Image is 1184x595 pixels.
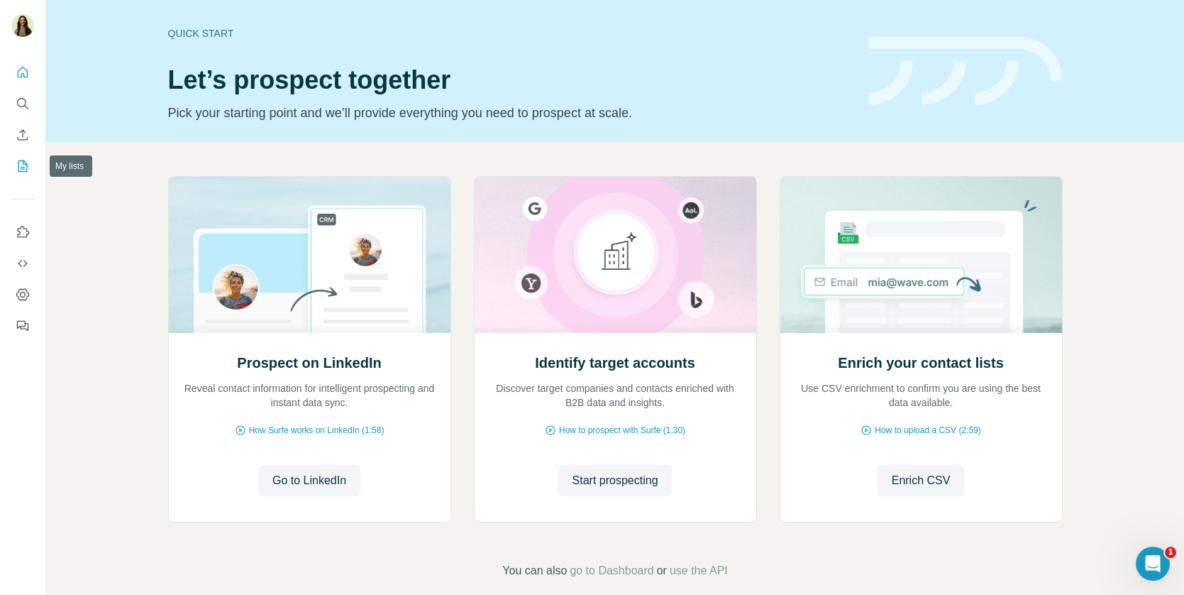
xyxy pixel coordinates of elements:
[249,424,384,437] span: How Surfe works on LinkedIn (1:58)
[168,66,852,94] h1: Let’s prospect together
[237,353,381,373] h2: Prospect on LinkedIn
[168,177,451,333] img: Prospect on LinkedIn
[535,353,695,373] h2: Identify target accounts
[11,91,34,116] button: Search
[272,472,346,489] span: Go to LinkedIn
[558,465,673,496] button: Start prospecting
[795,381,1048,410] p: Use CSV enrichment to confirm you are using the best data available.
[869,37,1063,106] img: banner
[168,26,852,40] div: Quick start
[11,282,34,307] button: Dashboard
[892,472,951,489] span: Enrich CSV
[258,465,360,496] button: Go to LinkedIn
[489,381,742,410] p: Discover target companies and contacts enriched with B2B data and insights.
[11,251,34,276] button: Use Surfe API
[11,219,34,245] button: Use Surfe on LinkedIn
[570,562,653,579] button: go to Dashboard
[875,424,980,437] span: How to upload a CSV (2:59)
[1136,547,1170,581] iframe: Intercom live chat
[11,60,34,85] button: Quick start
[559,424,685,437] span: How to prospect with Surfe (1:30)
[838,353,1003,373] h2: Enrich your contact lists
[474,177,757,333] img: Identify target accounts
[780,177,1063,333] img: Enrich your contact lists
[11,313,34,339] button: Feedback
[670,562,728,579] button: use the API
[657,562,667,579] span: or
[878,465,965,496] button: Enrich CSV
[168,103,852,123] p: Pick your starting point and we’ll provide everything you need to prospect at scale.
[183,381,436,410] p: Reveal contact information for intelligent prospecting and instant data sync.
[502,562,567,579] span: You can also
[1165,547,1176,558] span: 1
[11,153,34,179] button: My lists
[11,122,34,148] button: Enrich CSV
[572,472,658,489] span: Start prospecting
[11,14,34,37] img: Avatar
